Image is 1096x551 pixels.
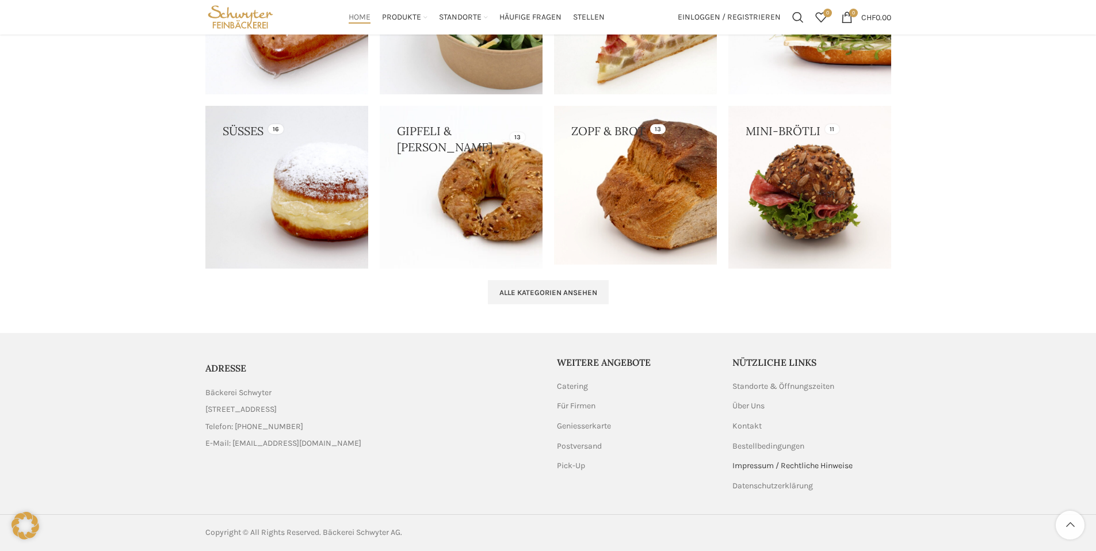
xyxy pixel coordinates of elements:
[732,420,763,432] a: Kontakt
[557,381,589,392] a: Catering
[281,6,671,29] div: Main navigation
[557,441,603,452] a: Postversand
[557,400,597,412] a: Für Firmen
[809,6,832,29] div: Meine Wunschliste
[861,12,876,22] span: CHF
[732,381,835,392] a: Standorte & Öffnungszeiten
[809,6,832,29] a: 0
[205,526,543,539] div: Copyright © All Rights Reserved. Bäckerei Schwyter AG.
[205,362,246,374] span: ADRESSE
[732,400,766,412] a: Über Uns
[732,480,814,492] a: Datenschutzerklärung
[439,12,482,23] span: Standorte
[573,12,605,23] span: Stellen
[205,420,540,433] a: List item link
[439,6,488,29] a: Standorte
[557,356,716,369] h5: Weitere Angebote
[349,12,371,23] span: Home
[835,6,897,29] a: 0 CHF0.00
[382,6,427,29] a: Produkte
[678,13,781,21] span: Einloggen / Registrieren
[499,6,562,29] a: Häufige Fragen
[499,288,597,297] span: Alle Kategorien ansehen
[573,6,605,29] a: Stellen
[732,460,854,472] a: Impressum / Rechtliche Hinweise
[557,460,586,472] a: Pick-Up
[557,420,612,432] a: Geniesserkarte
[488,280,609,304] a: Alle Kategorien ansehen
[205,387,272,399] span: Bäckerei Schwyter
[382,12,421,23] span: Produkte
[205,12,276,21] a: Site logo
[786,6,809,29] a: Suchen
[205,403,277,416] span: [STREET_ADDRESS]
[849,9,858,17] span: 0
[672,6,786,29] a: Einloggen / Registrieren
[349,6,371,29] a: Home
[732,356,891,369] h5: Nützliche Links
[861,12,891,22] bdi: 0.00
[1056,511,1084,539] a: Scroll to top button
[205,437,361,450] span: E-Mail: [EMAIL_ADDRESS][DOMAIN_NAME]
[732,441,805,452] a: Bestellbedingungen
[823,9,832,17] span: 0
[499,12,562,23] span: Häufige Fragen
